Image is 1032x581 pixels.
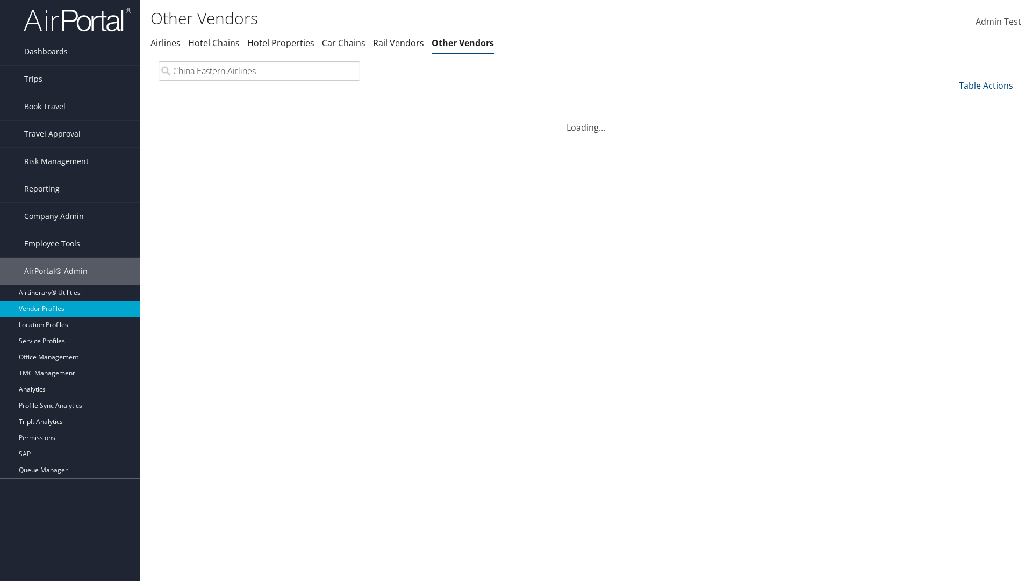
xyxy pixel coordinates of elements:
span: Trips [24,66,42,93]
span: Travel Approval [24,121,81,147]
a: Admin Test [976,5,1021,39]
a: Table Actions [959,80,1013,91]
img: airportal-logo.png [24,7,131,32]
span: Company Admin [24,203,84,230]
a: Rail Vendors [373,37,424,49]
a: Hotel Chains [188,37,240,49]
span: Book Travel [24,93,66,120]
span: Admin Test [976,16,1021,27]
span: Risk Management [24,148,89,175]
span: AirPortal® Admin [24,258,88,285]
span: Employee Tools [24,230,80,257]
span: Reporting [24,175,60,202]
a: Other Vendors [432,37,494,49]
a: Airlines [150,37,181,49]
div: Loading... [150,108,1021,134]
a: Hotel Properties [247,37,314,49]
h1: Other Vendors [150,7,731,30]
input: Search [159,61,360,81]
a: Car Chains [322,37,365,49]
span: Dashboards [24,38,68,65]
